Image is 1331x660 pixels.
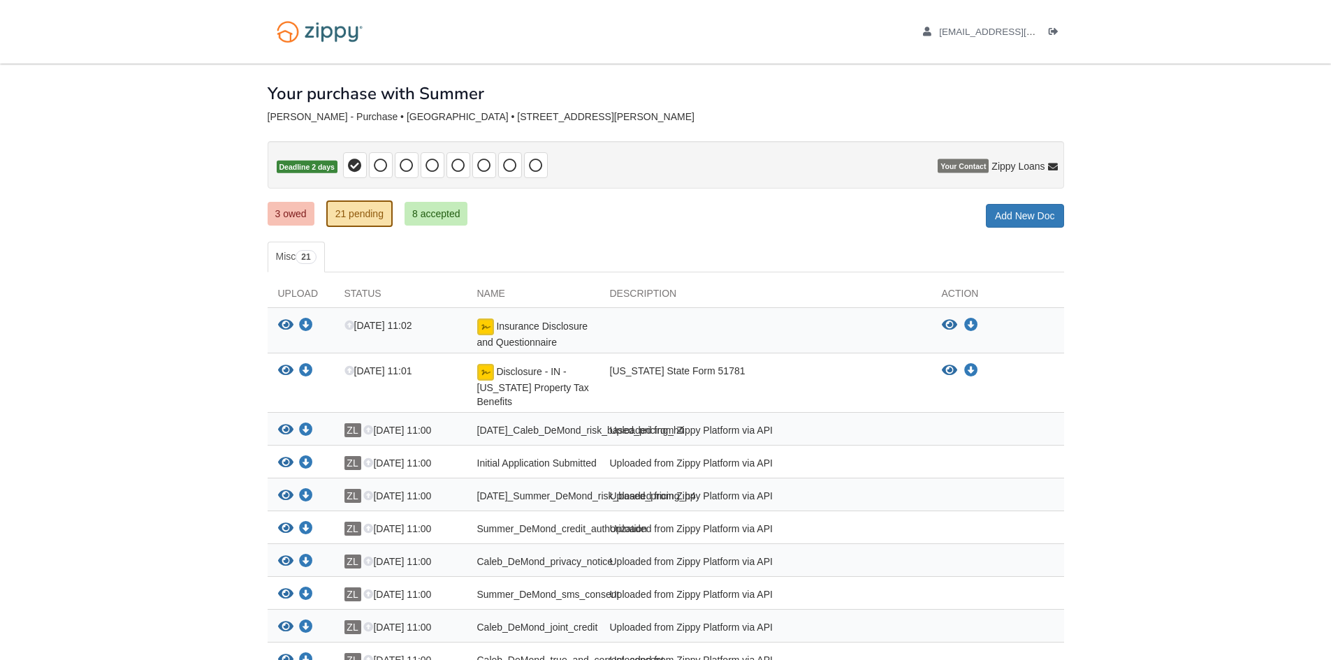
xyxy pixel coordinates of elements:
[964,320,978,331] a: Download Insurance Disclosure and Questionnaire
[296,250,316,264] span: 21
[299,622,313,633] a: Download Caleb_DeMond_joint_credit
[278,522,293,536] button: View Summer_DeMond_credit_authorization
[344,620,361,634] span: ZL
[477,523,648,534] span: Summer_DeMond_credit_authorization
[477,425,685,436] span: [DATE]_Caleb_DeMond_risk_based_pricing_h4
[268,202,314,226] a: 3 owed
[268,242,325,272] a: Misc
[299,524,313,535] a: Download Summer_DeMond_credit_authorization
[344,555,361,569] span: ZL
[334,286,467,307] div: Status
[326,200,393,227] a: 21 pending
[344,489,361,503] span: ZL
[363,490,431,501] span: [DATE] 11:00
[599,587,931,606] div: Uploaded from Zippy Platform via API
[599,423,931,441] div: Uploaded from Zippy Platform via API
[278,364,293,379] button: View Disclosure - IN - Indiana Property Tax Benefits
[363,523,431,534] span: [DATE] 11:00
[299,589,313,601] a: Download Summer_DeMond_sms_consent
[363,589,431,600] span: [DATE] 11:00
[278,555,293,569] button: View Caleb_DeMond_privacy_notice
[299,458,313,469] a: Download Initial Application Submitted
[599,555,931,573] div: Uploaded from Zippy Platform via API
[964,365,978,376] a: Download Disclosure - IN - Indiana Property Tax Benefits
[942,318,957,332] button: View Insurance Disclosure and Questionnaire
[939,27,1099,37] span: summerrayne13@gmail.com
[363,457,431,469] span: [DATE] 11:00
[477,457,597,469] span: Initial Application Submitted
[299,425,313,437] a: Download 09-10-2025_Caleb_DeMond_risk_based_pricing_h4
[344,587,361,601] span: ZL
[277,161,337,174] span: Deadline 2 days
[931,286,1064,307] div: Action
[467,286,599,307] div: Name
[344,423,361,437] span: ZL
[477,589,620,600] span: Summer_DeMond_sms_consent
[268,85,484,103] h1: Your purchase with Summer
[363,425,431,436] span: [DATE] 11:00
[299,321,313,332] a: Download Insurance Disclosure and Questionnaire
[363,622,431,633] span: [DATE] 11:00
[278,318,293,333] button: View Insurance Disclosure and Questionnaire
[599,456,931,474] div: Uploaded from Zippy Platform via API
[268,286,334,307] div: Upload
[299,491,313,502] a: Download 09-10-2025_Summer_DeMond_risk_based_pricing_h4
[278,456,293,471] button: View Initial Application Submitted
[477,556,613,567] span: Caleb_DeMond_privacy_notice
[344,320,412,331] span: [DATE] 11:02
[477,364,494,381] img: Document fully signed
[278,587,293,602] button: View Summer_DeMond_sms_consent
[344,522,361,536] span: ZL
[268,111,1064,123] div: [PERSON_NAME] - Purchase • [GEOGRAPHIC_DATA] • [STREET_ADDRESS][PERSON_NAME]
[599,620,931,638] div: Uploaded from Zippy Platform via API
[477,321,588,348] span: Insurance Disclosure and Questionnaire
[923,27,1100,41] a: edit profile
[477,490,696,501] span: [DATE]_Summer_DeMond_risk_based_pricing_h4
[599,364,931,409] div: [US_STATE] State Form 51781
[278,620,293,635] button: View Caleb_DeMond_joint_credit
[363,556,431,567] span: [DATE] 11:00
[1049,27,1064,41] a: Log out
[299,366,313,377] a: Download Disclosure - IN - Indiana Property Tax Benefits
[299,557,313,568] a: Download Caleb_DeMond_privacy_notice
[942,364,957,378] button: View Disclosure - IN - Indiana Property Tax Benefits
[278,423,293,438] button: View 09-10-2025_Caleb_DeMond_risk_based_pricing_h4
[477,622,598,633] span: Caleb_DeMond_joint_credit
[477,318,494,335] img: Document fully signed
[599,522,931,540] div: Uploaded from Zippy Platform via API
[599,286,931,307] div: Description
[278,489,293,504] button: View 09-10-2025_Summer_DeMond_risk_based_pricing_h4
[405,202,468,226] a: 8 accepted
[991,159,1045,173] span: Zippy Loans
[344,365,412,376] span: [DATE] 11:01
[477,366,589,407] span: Disclosure - IN - [US_STATE] Property Tax Benefits
[344,456,361,470] span: ZL
[599,489,931,507] div: Uploaded from Zippy Platform via API
[268,14,372,50] img: Logo
[938,159,989,173] span: Your Contact
[986,204,1064,228] a: Add New Doc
